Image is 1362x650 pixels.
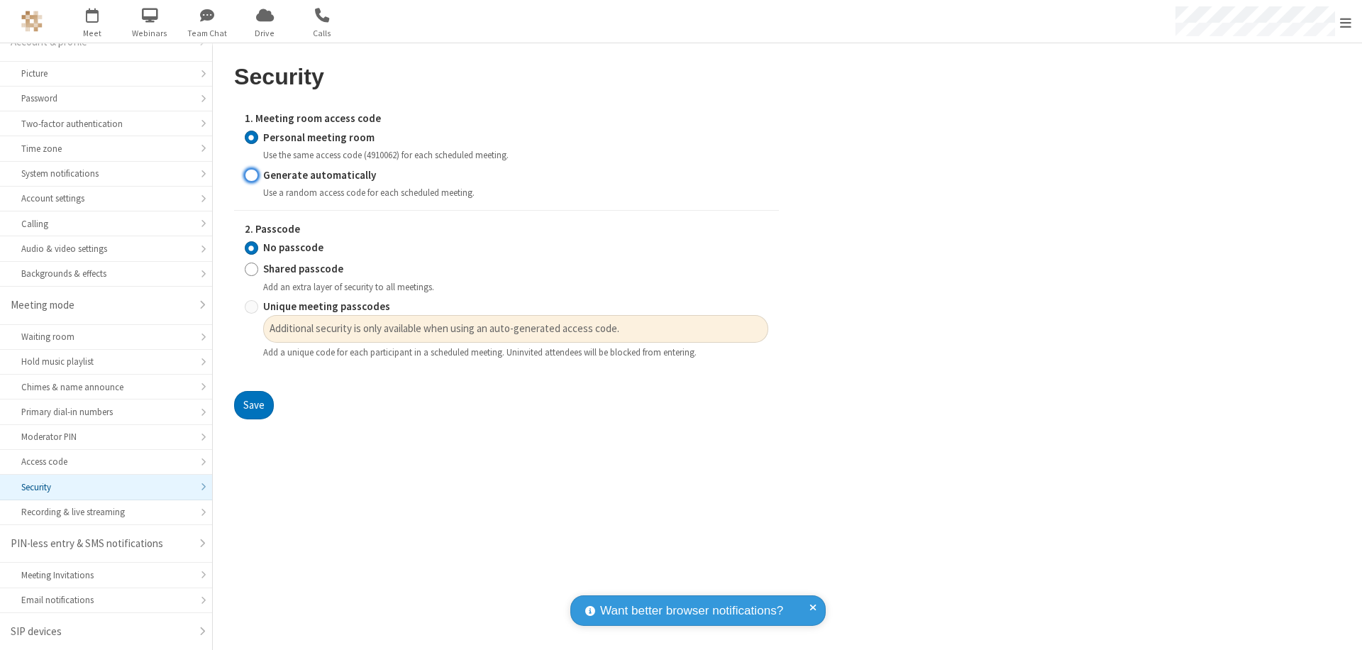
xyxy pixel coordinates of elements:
span: Webinars [123,27,177,40]
span: Drive [238,27,292,40]
strong: Shared passcode [263,262,343,275]
div: Security [21,480,191,494]
div: Waiting room [21,330,191,343]
div: Account settings [21,192,191,205]
div: Add an extra layer of security to all meetings. [263,280,768,294]
div: Audio & video settings [21,242,191,255]
div: Use the same access code (4910062) for each scheduled meeting. [263,148,768,162]
div: Primary dial-in numbers [21,405,191,419]
strong: No passcode [263,241,323,254]
div: Chimes & name announce [21,380,191,394]
div: Hold music playlist [21,355,191,368]
div: Email notifications [21,593,191,607]
div: Add a unique code for each participant in a scheduled meeting. Uninvited attendees will be blocke... [263,346,768,359]
div: Recording & live streaming [21,505,191,519]
img: QA Selenium DO NOT DELETE OR CHANGE [21,11,43,32]
div: Picture [21,67,191,80]
div: SIP devices [11,624,191,640]
span: Want better browser notifications? [600,602,783,620]
span: Meet [66,27,119,40]
div: Use a random access code for each scheduled meeting. [263,186,768,199]
span: Additional security is only available when using an auto-generated access code. [270,321,763,337]
h2: Security [234,65,779,89]
div: System notifications [21,167,191,180]
div: Access code [21,455,191,468]
div: PIN-less entry & SMS notifications [11,536,191,552]
strong: Personal meeting room [263,131,375,144]
div: Time zone [21,142,191,155]
label: 1. Meeting room access code [245,111,768,127]
div: Password [21,92,191,105]
div: Two-factor authentication [21,117,191,131]
div: Meeting Invitations [21,568,191,582]
div: Moderator PIN [21,430,191,444]
span: Calls [296,27,349,40]
label: 2. Passcode [245,221,768,238]
strong: Unique meeting passcodes [263,299,390,313]
div: Backgrounds & effects [21,267,191,280]
div: Calling [21,217,191,231]
div: Meeting mode [11,297,191,314]
span: Team Chat [181,27,234,40]
button: Save [234,391,274,419]
strong: Generate automatically [263,168,376,182]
